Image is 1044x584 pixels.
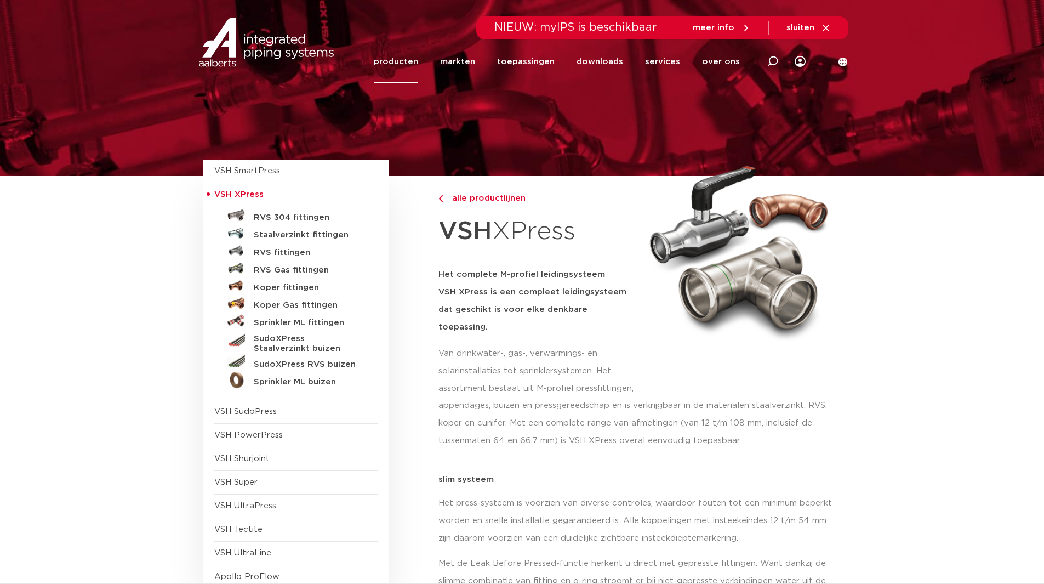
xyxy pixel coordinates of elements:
[214,431,283,439] a: VSH PowerPress
[440,41,475,83] a: markten
[214,312,378,330] a: Sprinkler ML fittingen
[214,572,279,581] a: Apollo ProFlow
[214,407,277,416] a: VSH SudoPress
[214,294,378,312] a: Koper Gas fittingen
[214,455,270,463] a: VSH Shurjoint
[254,318,362,328] h5: Sprinkler ML fittingen
[214,224,378,242] a: Staalverzinkt fittingen
[214,259,378,277] a: RVS Gas fittingen
[214,277,378,294] a: Koper fittingen
[693,23,751,33] a: meer info
[438,211,637,253] h1: XPress
[438,397,841,450] p: appendages, buizen en pressgereedschap en is verkrijgbaar in de materialen staalverzinkt, RVS, ko...
[438,192,637,205] a: alle productlijnen
[254,334,362,354] h5: SudoXPress Staalverzinkt buizen
[214,167,280,175] a: VSH SmartPress
[693,24,734,32] span: meer info
[795,49,806,73] div: my IPS
[214,549,271,557] a: VSH UltraLine
[374,41,418,83] a: producten
[214,478,258,486] a: VSH Super
[214,190,264,199] span: VSH XPress
[438,345,637,398] p: Van drinkwater-, gas-, verwarmings- en solarinstallaties tot sprinklersystemen. Het assortiment b...
[254,360,362,370] h5: SudoXPress RVS buizen
[254,213,362,223] h5: RVS 304 fittingen
[497,41,555,83] a: toepassingen
[254,265,362,275] h5: RVS Gas fittingen
[786,23,831,33] a: sluiten
[438,219,492,244] strong: VSH
[438,195,443,202] img: chevron-right.svg
[254,300,362,310] h5: Koper Gas fittingen
[254,283,362,293] h5: Koper fittingen
[254,377,362,387] h5: Sprinkler ML buizen
[254,230,362,240] h5: Staalverzinkt fittingen
[214,242,378,259] a: RVS fittingen
[645,41,680,83] a: services
[438,475,841,484] p: slim systeem
[214,371,378,389] a: Sprinkler ML buizen
[254,248,362,258] h5: RVS fittingen
[214,207,378,224] a: RVS 304 fittingen
[446,194,526,202] span: alle productlijnen
[214,354,378,371] a: SudoXPress RVS buizen
[214,330,378,354] a: SudoXPress Staalverzinkt buizen
[214,525,263,534] a: VSH Tectite
[214,502,276,510] a: VSH UltraPress
[702,41,740,83] a: over ons
[786,24,814,32] span: sluiten
[374,41,740,83] nav: Menu
[438,266,637,336] h5: Het complete M-profiel leidingsysteem VSH XPress is een compleet leidingsysteem dat geschikt is v...
[438,495,841,547] p: Het press-systeem is voorzien van diverse controles, waardoor fouten tot een minimum beperkt word...
[494,22,657,33] span: NIEUW: myIPS is beschikbaar
[577,41,623,83] a: downloads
